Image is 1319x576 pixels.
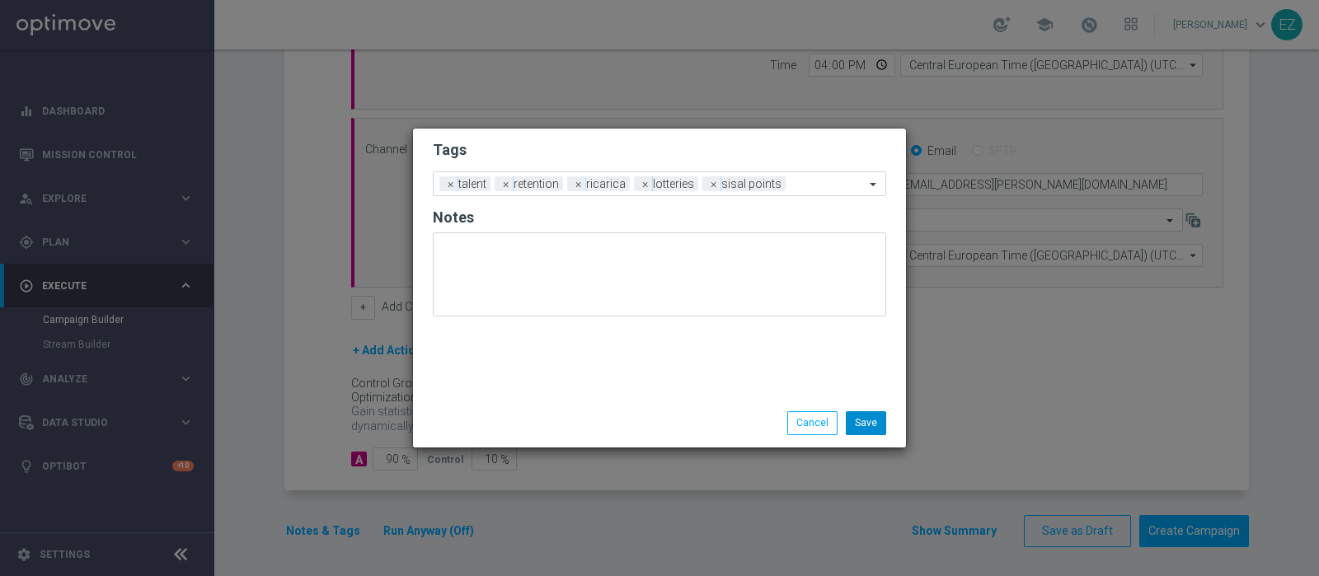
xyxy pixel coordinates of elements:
[638,176,653,191] span: ×
[846,411,886,434] button: Save
[509,176,563,191] span: retention
[717,176,786,191] span: sisal points
[433,208,886,227] h2: Notes
[499,176,514,191] span: ×
[444,176,458,191] span: ×
[433,171,886,196] ng-select: lotteries, retention, ricarica, sisal points, talent
[571,176,586,191] span: ×
[787,411,838,434] button: Cancel
[433,140,886,160] h2: Tags
[649,176,698,191] span: lotteries
[582,176,630,191] span: ricarica
[706,176,721,191] span: ×
[454,176,491,191] span: talent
